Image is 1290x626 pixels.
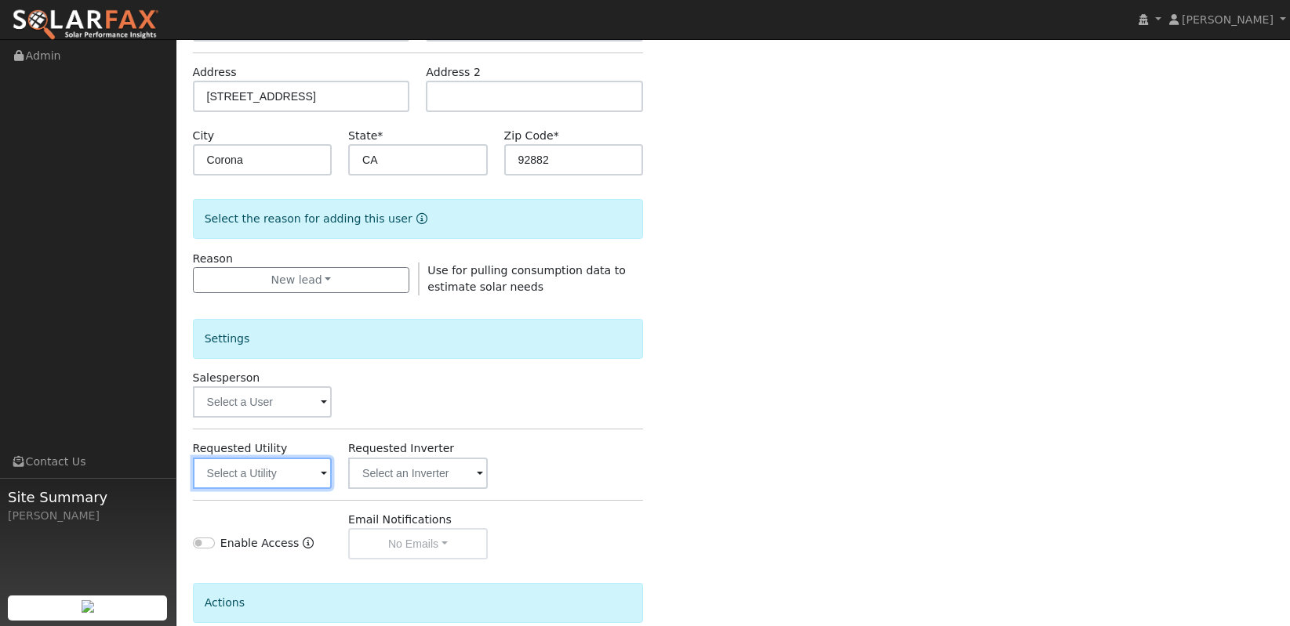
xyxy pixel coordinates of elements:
label: City [193,128,215,144]
span: [PERSON_NAME] [1182,13,1274,26]
label: Zip Code [504,128,559,144]
img: SolarFax [12,9,159,42]
div: Settings [193,319,644,359]
label: Requested Utility [193,440,288,457]
span: Required [377,129,383,142]
a: Enable Access [303,535,314,559]
div: Actions [193,583,644,623]
label: Salesperson [193,370,260,386]
input: Select a Utility [193,458,332,489]
span: Site Summary [8,487,168,508]
span: Use for pulling consumption data to estimate solar needs [427,264,625,293]
img: retrieve [82,600,94,613]
button: New lead [193,267,410,294]
label: State [348,128,383,144]
div: Select the reason for adding this user [193,199,644,239]
label: Address [193,64,237,81]
span: Required [554,129,559,142]
label: Email Notifications [348,512,452,528]
a: Reason for new user [412,212,427,225]
label: Address 2 [426,64,481,81]
input: Select a User [193,386,332,418]
input: Select an Inverter [348,458,487,489]
label: Reason [193,251,233,267]
div: [PERSON_NAME] [8,508,168,524]
label: Requested Inverter [348,440,454,457]
label: Enable Access [220,535,300,552]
